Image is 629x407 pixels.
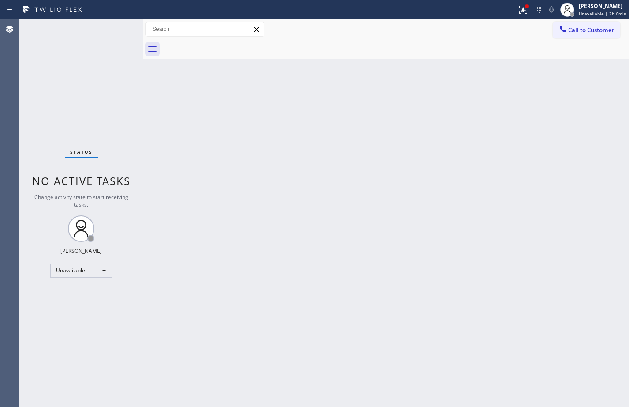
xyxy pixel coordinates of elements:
span: Call to Customer [568,26,614,34]
span: Change activity state to start receiving tasks. [34,193,128,208]
div: Unavailable [50,264,112,278]
div: [PERSON_NAME] [60,247,102,255]
div: [PERSON_NAME] [579,2,626,10]
button: Call to Customer [553,22,620,38]
span: Unavailable | 2h 6min [579,11,626,17]
span: No active tasks [32,173,130,188]
span: Status [70,149,93,155]
button: Mute [545,4,558,16]
input: Search [146,22,264,36]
